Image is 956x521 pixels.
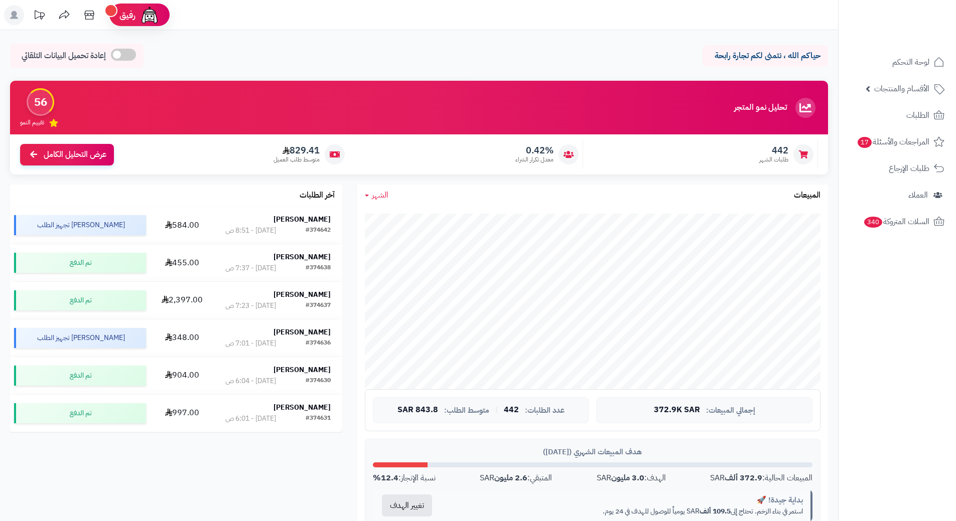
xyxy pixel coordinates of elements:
a: طلبات الإرجاع [845,156,950,181]
a: المراجعات والأسئلة17 [845,130,950,154]
div: #374642 [306,226,331,236]
span: 17 [858,137,872,148]
span: متوسط الطلب: [444,406,489,415]
div: [DATE] - 7:37 ص [225,263,276,273]
a: الشهر [365,190,388,201]
strong: [PERSON_NAME] [274,252,331,262]
strong: [PERSON_NAME] [274,402,331,413]
span: عدد الطلبات: [525,406,565,415]
td: 997.00 [150,395,214,432]
span: 372.9K SAR [654,406,700,415]
span: الشهر [372,189,388,201]
img: ai-face.png [140,5,160,25]
div: [DATE] - 7:01 ص [225,338,276,349]
div: تم الدفع [14,253,146,273]
a: العملاء [845,183,950,207]
strong: 12.4% [373,472,398,484]
a: السلات المتروكة340 [845,210,950,234]
div: [DATE] - 6:04 ص [225,376,276,386]
span: | [495,406,498,414]
strong: [PERSON_NAME] [274,365,331,375]
strong: 2.6 مليون [494,472,527,484]
div: [PERSON_NAME] تجهيز الطلب [14,215,146,235]
span: العملاء [908,188,928,202]
strong: [PERSON_NAME] [274,327,331,337]
div: المتبقي: SAR [480,472,552,484]
div: #374636 [306,338,331,349]
div: #374630 [306,376,331,386]
a: تحديثات المنصة [27,5,52,28]
td: 584.00 [150,207,214,244]
span: السلات المتروكة [863,215,929,229]
div: تم الدفع [14,290,146,310]
span: تقييم النمو [20,118,44,127]
span: عرض التحليل الكامل [44,149,106,160]
strong: 3.0 مليون [611,472,644,484]
span: 0.42% [515,145,554,156]
span: لوحة التحكم [892,55,929,69]
div: [DATE] - 6:01 ص [225,414,276,424]
p: حياكم الله ، نتمنى لكم تجارة رابحة [710,50,821,62]
a: الطلبات [845,103,950,127]
div: تم الدفع [14,366,146,386]
div: [DATE] - 8:51 ص [225,226,276,236]
div: بداية جيدة! 🚀 [449,495,803,505]
div: تم الدفع [14,403,146,423]
span: 843.8 SAR [397,406,438,415]
span: معدل تكرار الشراء [515,155,554,164]
td: 348.00 [150,319,214,357]
div: المبيعات الحالية: SAR [710,472,812,484]
div: الهدف: SAR [597,472,666,484]
span: الأقسام والمنتجات [874,82,929,96]
div: نسبة الإنجاز: [373,472,436,484]
div: [PERSON_NAME] تجهيز الطلب [14,328,146,348]
span: إجمالي المبيعات: [706,406,755,415]
span: المراجعات والأسئلة [857,135,929,149]
td: 455.00 [150,244,214,281]
h3: آخر الطلبات [300,191,335,200]
span: متوسط طلب العميل [274,155,320,164]
button: تغيير الهدف [382,494,432,516]
a: لوحة التحكم [845,50,950,74]
td: 2,397.00 [150,282,214,319]
div: #374637 [306,301,331,311]
a: عرض التحليل الكامل [20,144,114,165]
span: إعادة تحميل البيانات التلقائي [22,50,106,62]
div: #374638 [306,263,331,273]
strong: 372.9 ألف [725,472,762,484]
h3: تحليل نمو المتجر [734,103,787,112]
td: 904.00 [150,357,214,394]
strong: [PERSON_NAME] [274,214,331,225]
span: 829.41 [274,145,320,156]
span: 442 [759,145,788,156]
span: الطلبات [906,108,929,122]
strong: 109.5 ألف [700,506,731,516]
strong: [PERSON_NAME] [274,289,331,300]
span: 340 [864,217,882,228]
div: [DATE] - 7:23 ص [225,301,276,311]
h3: المبيعات [794,191,821,200]
span: طلبات الشهر [759,155,788,164]
p: استمر في بناء الزخم. تحتاج إلى SAR يومياً للوصول للهدف في 24 يوم. [449,506,803,516]
div: هدف المبيعات الشهري ([DATE]) [373,447,812,457]
span: طلبات الإرجاع [889,161,929,176]
img: logo-2.png [888,8,946,29]
span: رفيق [119,9,135,21]
div: #374631 [306,414,331,424]
span: 442 [504,406,519,415]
